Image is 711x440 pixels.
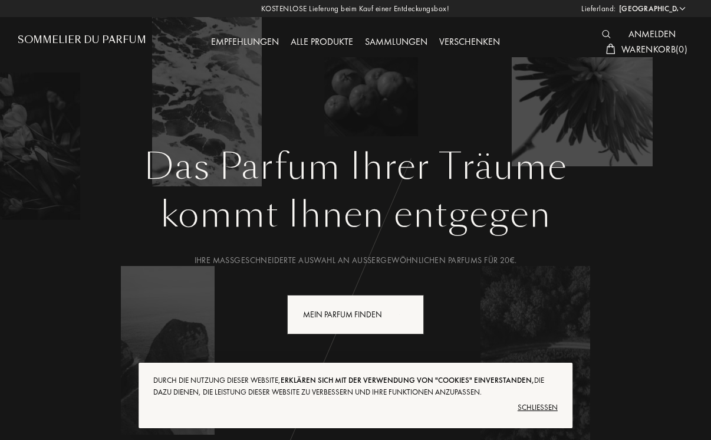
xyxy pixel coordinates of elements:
[205,35,285,50] div: Empfehlungen
[285,35,359,48] a: Alle Produkte
[359,35,433,50] div: Sammlungen
[18,34,146,45] h1: Sommelier du Parfum
[623,28,682,40] a: Anmelden
[278,295,433,334] a: Mein Parfum findenanimation
[433,35,506,50] div: Verschenken
[623,27,682,42] div: Anmelden
[285,35,359,50] div: Alle Produkte
[287,295,424,334] div: Mein Parfum finden
[395,302,419,326] div: animation
[27,188,684,241] div: kommt Ihnen entgegen
[281,375,534,385] span: erklären sich mit der Verwendung von "Cookies" einverstanden,
[27,146,684,188] h1: Das Parfum Ihrer Träume
[606,44,615,54] img: cart_white.svg
[359,35,433,48] a: Sammlungen
[602,30,611,38] img: search_icn_white.svg
[153,398,558,417] div: Schließen
[27,254,684,267] div: Ihre maßgeschneiderte Auswahl an außergewöhnlichen Parfums für 20€.
[433,35,506,48] a: Verschenken
[621,43,687,55] span: Warenkorb ( 0 )
[153,375,558,398] div: Durch die Nutzung dieser Website, die dazu dienen, die Leistung dieser Website zu verbessern und ...
[18,34,146,50] a: Sommelier du Parfum
[581,3,616,15] span: Lieferland:
[205,35,285,48] a: Empfehlungen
